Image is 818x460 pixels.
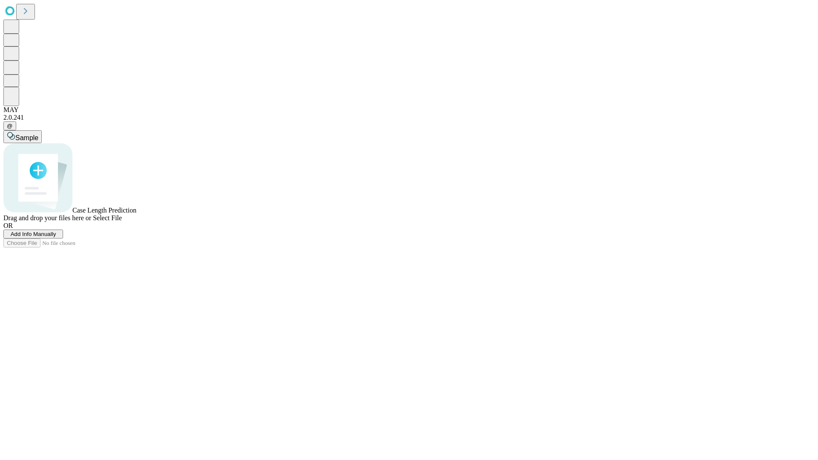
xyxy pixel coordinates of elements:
span: Drag and drop your files here or [3,214,91,221]
div: 2.0.241 [3,114,815,121]
span: Sample [15,134,38,141]
span: Case Length Prediction [72,207,136,214]
span: Select File [93,214,122,221]
span: @ [7,123,13,129]
span: OR [3,222,13,229]
button: Sample [3,130,42,143]
div: MAY [3,106,815,114]
button: Add Info Manually [3,230,63,239]
button: @ [3,121,16,130]
span: Add Info Manually [11,231,56,237]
